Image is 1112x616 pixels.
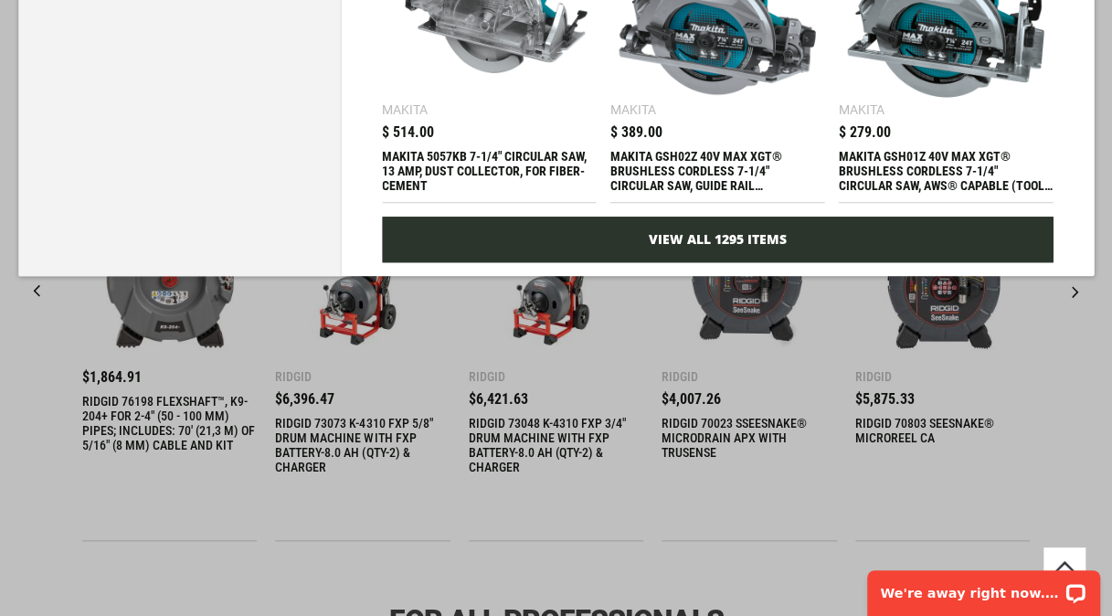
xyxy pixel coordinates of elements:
iframe: LiveChat chat widget [855,558,1112,616]
div: Makita [382,103,428,116]
span: $ 279.00 [838,125,890,140]
div: MAKITA GSH01Z 40V MAX XGT® BRUSHLESS CORDLESS 7-1/4 [838,149,1053,193]
span: $ 389.00 [610,125,662,140]
a: View All 1295 Items [382,217,1053,262]
div: Makita [610,103,656,116]
div: Makita [838,103,884,116]
span: $ 514.00 [382,125,434,140]
div: MAKITA 5057KB 7-1/4 [382,149,597,193]
div: MAKITA GSH02Z 40V MAX XGT® BRUSHLESS CORDLESS 7-1/4 [610,149,825,193]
